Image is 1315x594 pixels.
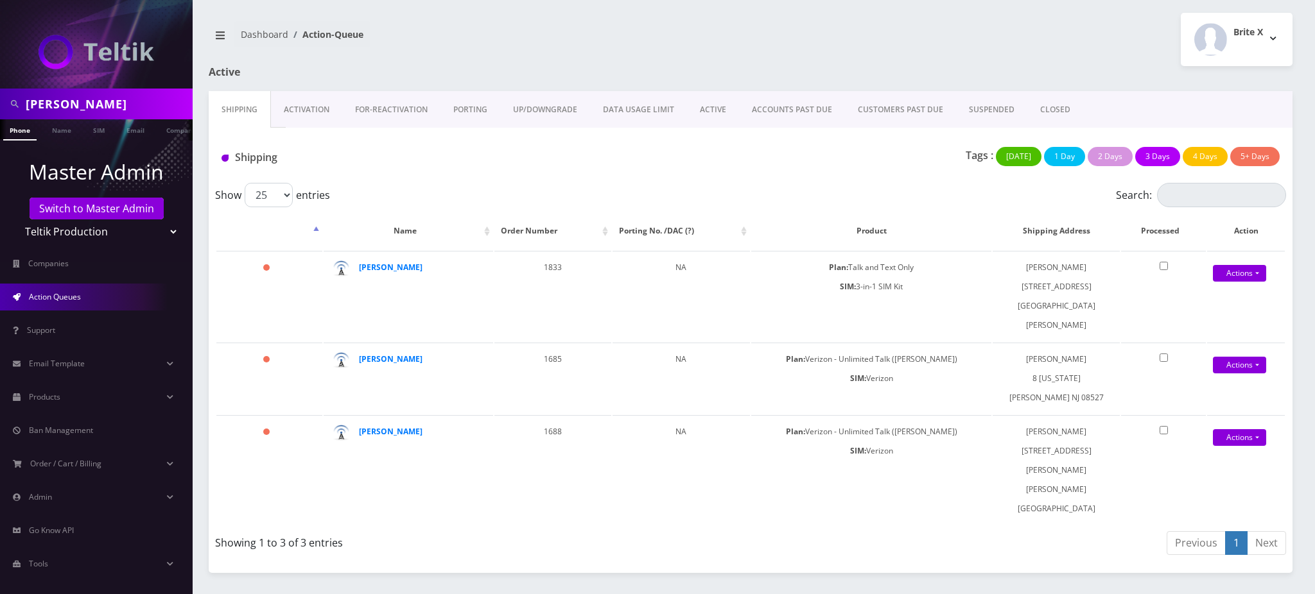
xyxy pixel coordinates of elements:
td: 1685 [494,343,611,414]
b: Plan: [829,262,848,273]
a: [PERSON_NAME] [359,353,422,364]
span: Companies [28,258,69,269]
a: 1 [1225,531,1248,555]
button: [DATE] [996,147,1041,166]
a: Next [1247,531,1286,555]
a: Actions [1213,429,1266,446]
button: 3 Days [1135,147,1180,166]
a: CLOSED [1027,91,1083,128]
span: Order / Cart / Billing [30,458,101,469]
a: CUSTOMERS PAST DUE [845,91,956,128]
a: SIM [87,119,111,139]
th: Porting No. /DAC (?): activate to sort column ascending [613,212,751,250]
input: Search in Company [26,92,189,116]
td: NA [613,343,751,414]
img: Teltik Production [39,35,154,69]
td: Verizon - Unlimited Talk ([PERSON_NAME]) Verizon [751,343,991,414]
li: Action-Queue [288,28,363,41]
h1: Shipping [222,151,561,164]
input: Search: [1157,183,1286,207]
td: 1833 [494,251,611,341]
a: [PERSON_NAME] [359,426,422,437]
a: Phone [3,119,37,140]
th: Order Number: activate to sort column ascending [494,212,611,250]
a: Name [46,119,78,139]
span: Tools [29,558,48,569]
a: ACCOUNTS PAST DUE [739,91,845,128]
span: Products [29,391,60,402]
b: SIM: [850,445,866,456]
button: 5+ Days [1230,147,1280,166]
span: Support [27,325,55,335]
a: Email [120,119,151,139]
td: [PERSON_NAME] [STREET_ADDRESS] [GEOGRAPHIC_DATA][PERSON_NAME] [993,251,1120,341]
th: Action [1207,212,1285,250]
td: [PERSON_NAME] [STREET_ADDRESS][PERSON_NAME][PERSON_NAME] [GEOGRAPHIC_DATA] [993,415,1120,525]
b: SIM: [850,373,866,384]
select: Showentries [245,183,293,207]
a: PORTING [440,91,500,128]
h1: Active [209,66,557,78]
p: Tags : [966,148,993,163]
span: Ban Management [29,425,93,436]
h2: Brite X [1233,27,1263,38]
a: Actions [1213,265,1266,282]
button: Brite X [1181,13,1293,66]
div: Showing 1 to 3 of 3 entries [215,530,741,550]
a: Previous [1167,531,1226,555]
button: 1 Day [1044,147,1085,166]
a: Switch to Master Admin [30,198,164,219]
td: 1688 [494,415,611,525]
a: [PERSON_NAME] [359,262,422,273]
a: SUSPENDED [956,91,1027,128]
th: Processed: activate to sort column ascending [1121,212,1206,250]
a: ACTIVE [687,91,739,128]
img: Shipping [222,155,229,162]
td: Verizon - Unlimited Talk ([PERSON_NAME]) Verizon [751,415,991,525]
a: Dashboard [241,28,288,40]
td: Talk and Text Only 3-in-1 SIM Kit [751,251,991,341]
td: NA [613,251,751,341]
a: Company [160,119,203,139]
nav: breadcrumb [209,21,741,58]
span: Admin [29,491,52,502]
span: Go Know API [29,525,74,536]
a: Actions [1213,357,1266,373]
a: DATA USAGE LIMIT [590,91,687,128]
b: SIM: [840,281,856,292]
button: 2 Days [1088,147,1133,166]
td: [PERSON_NAME] 8 [US_STATE] [PERSON_NAME] NJ 08527 [993,343,1120,414]
a: Shipping [209,91,271,128]
b: Plan: [786,353,805,364]
span: Action Queues [29,291,81,302]
label: Show entries [215,183,330,207]
th: Shipping Address [993,212,1120,250]
td: NA [613,415,751,525]
span: Email Template [29,358,85,369]
a: UP/DOWNGRADE [500,91,590,128]
th: : activate to sort column descending [216,212,322,250]
label: Search: [1116,183,1286,207]
b: Plan: [786,426,805,437]
th: Product [751,212,991,250]
a: Activation [271,91,342,128]
th: Name: activate to sort column ascending [324,212,493,250]
a: FOR-REActivation [342,91,440,128]
button: 4 Days [1183,147,1228,166]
